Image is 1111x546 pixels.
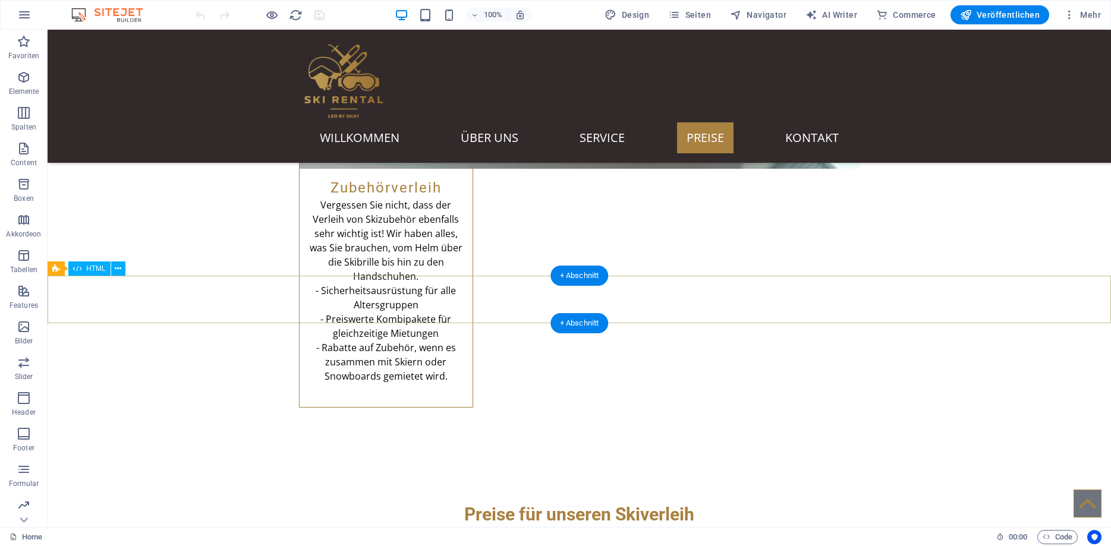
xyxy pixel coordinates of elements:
[10,265,37,274] p: Tabellen
[1063,9,1101,21] span: Mehr
[801,5,862,24] button: AI Writer
[288,8,303,22] button: reload
[8,51,39,61] p: Favoriten
[515,10,525,20] i: Bei Größenänderung Zoomstufe automatisch an das gewählte Gerät anpassen.
[1017,532,1019,541] span: :
[550,266,609,286] div: + Abschnitt
[550,313,609,333] div: + Abschnitt
[10,530,42,544] a: Klick, um Auswahl aufzuheben. Doppelklick öffnet Seitenverwaltung
[484,8,503,22] h6: 100%
[15,372,33,381] p: Slider
[668,9,711,21] span: Seiten
[289,8,303,22] i: Seite neu laden
[9,87,39,96] p: Elemente
[11,122,36,132] p: Spalten
[10,301,38,310] p: Features
[6,229,41,239] p: Akkordeon
[1059,5,1106,24] button: Mehr
[951,5,1049,24] button: Veröffentlichen
[466,8,508,22] button: 100%
[86,265,106,272] span: HTML
[14,194,34,203] p: Boxen
[871,5,941,24] button: Commerce
[725,5,791,24] button: Navigator
[730,9,786,21] span: Navigator
[12,408,36,417] p: Header
[1009,530,1027,544] span: 00 00
[11,158,37,168] p: Content
[960,9,1040,21] span: Veröffentlichen
[876,9,936,21] span: Commerce
[13,443,34,453] p: Footer
[1037,530,1078,544] button: Code
[600,5,654,24] button: Design
[1043,530,1072,544] span: Code
[1087,530,1101,544] button: Usercentrics
[15,336,33,346] p: Bilder
[663,5,716,24] button: Seiten
[68,8,158,22] img: Editor Logo
[9,479,39,488] p: Formular
[605,9,649,21] span: Design
[600,5,654,24] div: Design (Strg+Alt+Y)
[805,9,857,21] span: AI Writer
[996,530,1028,544] h6: Session-Zeit
[265,8,279,22] button: Klicke hier, um den Vorschau-Modus zu verlassen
